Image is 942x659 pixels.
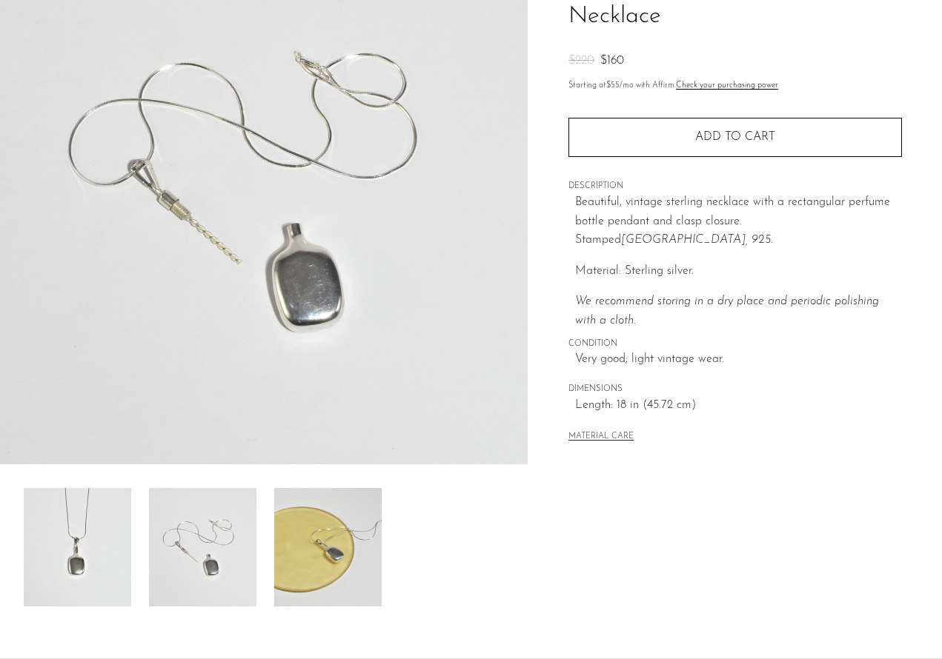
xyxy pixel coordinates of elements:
p: Material: Sterling silver. [575,262,902,281]
span: Length: 18 in (45.72 cm) [575,396,902,415]
img: Silver Perfume Pendant Necklace [149,488,256,606]
img: Silver Perfume Pendant Necklace [24,488,131,606]
span: CONDITION [568,338,902,351]
span: $55 [606,81,620,90]
p: Beautiful, vintage sterling necklace with a rectangular perfume bottle pendant and clasp closure.... [575,193,902,250]
em: [GEOGRAPHIC_DATA], 925. [621,234,773,246]
span: Very good; light vintage wear. [575,350,902,369]
span: $220 [568,55,594,67]
p: Starting at /mo with Affirm. [568,79,902,93]
i: We recommend storing in a dry place and periodic polishing with a cloth. [575,295,879,327]
img: Silver Perfume Pendant Necklace [274,488,382,606]
button: MATERIAL CARE [568,432,634,443]
a: Check your purchasing power - Learn more about Affirm Financing (opens in modal) [676,81,778,90]
span: $160 [600,55,624,67]
span: DIMENSIONS [568,383,902,396]
span: DESCRIPTION [568,180,902,193]
button: Add to cart [568,118,902,156]
span: Add to cart [695,131,775,143]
